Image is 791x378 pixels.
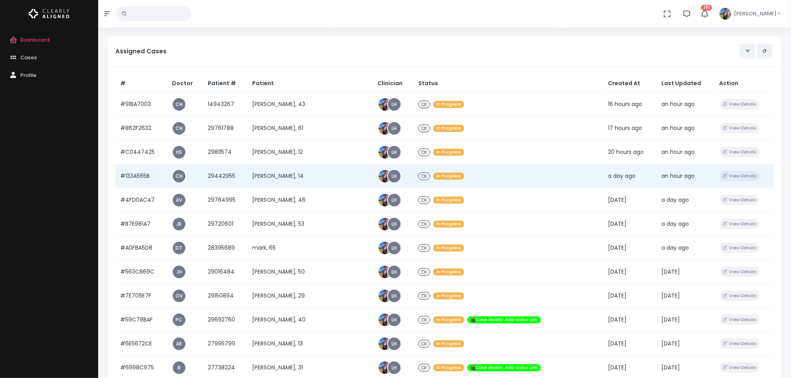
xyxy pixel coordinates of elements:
a: LH [388,98,401,111]
span: [DATE] [661,316,680,323]
img: Logo Horizontal [29,5,70,22]
th: Doctor [167,75,203,93]
span: LH [388,242,401,254]
span: LH [388,362,401,374]
span: [DATE] [608,220,627,228]
a: LH [388,290,401,302]
span: [DATE] [661,292,680,299]
span: an hour ago [661,124,695,132]
span: In Progress [433,268,464,276]
img: Header Avatar [718,7,732,21]
span: In Progress [433,245,464,252]
span: an hour ago [661,172,695,180]
span: a day ago [608,172,636,180]
span: In Progress [433,125,464,132]
td: [PERSON_NAME], 43 [247,92,373,116]
span: In Progress [433,221,464,228]
span: 16 hours ago [608,100,643,108]
th: Status [414,75,603,93]
td: #862F2632 [115,116,167,140]
td: [PERSON_NAME], 40 [247,308,373,332]
span: an hour ago [661,100,695,108]
span: a day ago [661,220,689,228]
span: 🎬Case Ready. Add Video Link [467,316,541,324]
a: CH [173,170,185,183]
a: AV [173,194,185,206]
span: In Progress [433,173,464,180]
button: View Details [720,123,760,133]
th: Patient [247,75,373,93]
th: Action [715,75,774,93]
th: Created At [604,75,657,93]
span: In Progress [433,149,464,156]
a: OV [173,290,185,302]
span: [DATE] [608,196,627,204]
span: [DATE] [608,268,627,276]
td: #133A565B [115,164,167,188]
span: 251 [701,5,712,11]
a: CH [173,98,185,111]
td: #B7E981A7 [115,212,167,236]
h5: Assigned Cases [115,48,740,55]
span: a day ago [661,196,689,204]
td: 27995799 [203,332,247,356]
span: PC [173,314,185,326]
td: 29150894 [203,284,247,308]
span: LH [388,170,401,183]
a: LH [388,146,401,159]
td: 29764995 [203,188,247,212]
td: 29761788 [203,116,247,140]
td: [PERSON_NAME], 46 [247,188,373,212]
a: JH [173,266,185,278]
span: a day ago [661,244,689,252]
a: LH [388,194,401,206]
a: CH [173,122,185,135]
span: 17 hours ago [608,124,643,132]
button: View Details [720,267,760,277]
a: LH [388,122,401,135]
button: View Details [720,290,760,301]
a: LH [388,314,401,326]
td: 14943267 [203,92,247,116]
a: LH [388,218,401,230]
span: LH [388,338,401,350]
span: Dashboard [20,36,49,44]
td: mark, 65 [247,236,373,260]
span: In Progress [433,197,464,204]
td: [PERSON_NAME], 61 [247,116,373,140]
span: LH [388,266,401,278]
button: View Details [720,219,760,229]
a: JR [173,218,185,230]
td: 29442955 [203,164,247,188]
th: Patient # [203,75,247,93]
td: #C0447425 [115,140,167,164]
button: View Details [720,99,760,110]
td: [PERSON_NAME], 53 [247,212,373,236]
button: View Details [720,314,760,325]
td: #7E706E7F [115,284,167,308]
span: In Progress [433,292,464,300]
td: [PERSON_NAME], 14 [247,164,373,188]
span: In Progress [433,316,464,324]
button: View Details [720,195,760,205]
td: #91BA7003 [115,92,167,116]
span: [DATE] [608,292,627,299]
span: DT [173,242,185,254]
td: 29016484 [203,260,247,284]
button: View Details [720,362,760,373]
a: AR [173,338,185,350]
span: In Progress [433,364,464,372]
